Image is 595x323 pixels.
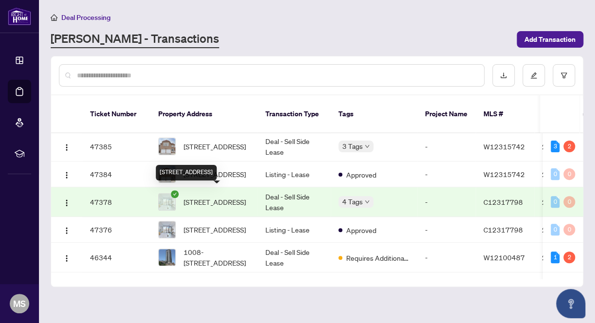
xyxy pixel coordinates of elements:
td: - [417,161,476,187]
img: Logo [63,254,71,262]
span: down [365,199,370,204]
span: 4 Tags [342,196,363,207]
span: C12317798 [483,197,523,206]
td: - [417,243,476,272]
span: filter [560,72,567,79]
img: Logo [63,227,71,234]
div: 0 [563,168,575,180]
span: [STREET_ADDRESS] [184,141,246,152]
span: edit [530,72,537,79]
img: Logo [63,144,71,151]
td: 47378 [82,187,150,217]
span: MS [13,297,26,310]
td: Listing - Lease [258,161,331,187]
span: C12317798 [483,225,523,234]
img: logo [8,7,31,25]
div: 1 [551,251,559,263]
td: Deal - Sell Side Lease [258,243,331,272]
span: Approved [346,225,376,235]
img: thumbnail-img [159,249,175,266]
button: Logo [59,222,74,237]
td: Deal - Sell Side Lease [258,187,331,217]
th: Transaction Type [258,95,331,133]
img: Logo [63,171,71,179]
td: - [417,217,476,243]
button: Logo [59,139,74,154]
div: 3 [551,141,559,152]
img: thumbnail-img [159,138,175,155]
span: W12315742 [483,170,525,179]
div: 0 [551,168,559,180]
td: 47376 [82,217,150,243]
button: Logo [59,194,74,210]
td: 47384 [82,161,150,187]
td: - [417,187,476,217]
img: Logo [63,199,71,207]
th: Project Name [417,95,476,133]
span: Approved [346,169,376,180]
div: 0 [563,196,575,208]
div: [STREET_ADDRESS] [156,165,217,180]
th: MLS # [476,95,534,133]
span: Requires Additional Docs [346,252,409,263]
button: Open asap [556,289,585,318]
th: Ticket Number [82,95,150,133]
span: 3 Tags [342,141,363,152]
button: Logo [59,250,74,265]
th: Tags [331,95,417,133]
div: 0 [551,196,559,208]
span: W12315742 [483,142,525,151]
div: 0 [551,224,559,235]
div: 0 [563,224,575,235]
span: Add Transaction [524,32,576,47]
td: Listing - Lease [258,217,331,243]
td: 46344 [82,243,150,272]
span: download [500,72,507,79]
img: thumbnail-img [159,221,175,238]
span: Deal Processing [61,13,111,22]
th: Property Address [150,95,258,133]
span: check-circle [171,190,179,198]
button: edit [522,64,545,87]
div: 2 [563,251,575,263]
button: filter [553,64,575,87]
div: 2 [563,141,575,152]
span: W12100487 [483,253,525,262]
td: 47385 [82,132,150,161]
button: Logo [59,166,74,182]
td: Deal - Sell Side Lease [258,132,331,161]
button: download [492,64,515,87]
span: 1008-[STREET_ADDRESS] [184,247,250,268]
span: home [51,14,57,21]
td: - [417,132,476,161]
a: [PERSON_NAME] - Transactions [51,31,219,48]
img: thumbnail-img [159,194,175,210]
span: [STREET_ADDRESS] [184,224,246,235]
span: down [365,144,370,149]
button: Add Transaction [517,31,583,48]
span: [STREET_ADDRESS] [184,197,246,207]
